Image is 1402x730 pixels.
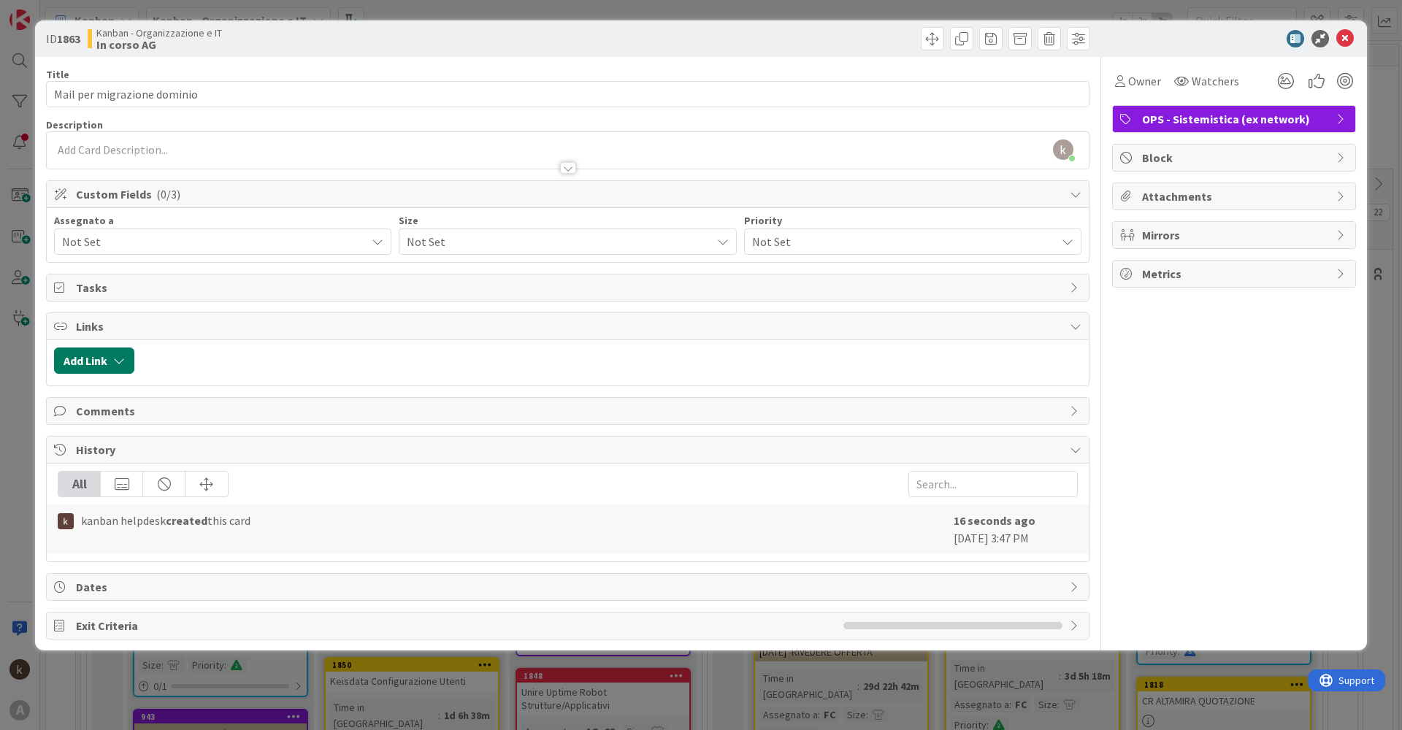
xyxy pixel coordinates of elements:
[1142,188,1329,205] span: Attachments
[744,215,1081,226] div: Priority
[1142,149,1329,166] span: Block
[1128,72,1161,90] span: Owner
[156,187,180,201] span: ( 0/3 )
[54,215,391,226] div: Assegnato a
[76,617,836,634] span: Exit Criteria
[76,402,1062,420] span: Comments
[76,185,1062,203] span: Custom Fields
[57,31,80,46] b: 1863
[76,318,1062,335] span: Links
[399,215,736,226] div: Size
[46,118,103,131] span: Description
[908,471,1078,497] input: Search...
[46,30,80,47] span: ID
[46,81,1089,107] input: type card name here...
[954,513,1035,528] b: 16 seconds ago
[62,233,366,250] span: Not Set
[407,231,703,252] span: Not Set
[96,27,222,39] span: Kanban - Organizzazione e IT
[76,578,1062,596] span: Dates
[31,2,66,20] span: Support
[76,441,1062,458] span: History
[54,347,134,374] button: Add Link
[166,513,207,528] b: created
[46,68,69,81] label: Title
[1053,139,1073,160] img: AAcHTtd5rm-Hw59dezQYKVkaI0MZoYjvbSZnFopdN0t8vu62=s96-c
[76,279,1062,296] span: Tasks
[1142,110,1329,128] span: OPS - Sistemistica (ex network)
[58,472,101,496] div: All
[1142,265,1329,283] span: Metrics
[1142,226,1329,244] span: Mirrors
[1192,72,1239,90] span: Watchers
[954,512,1078,547] div: [DATE] 3:47 PM
[58,513,74,529] img: kh
[81,512,250,529] span: kanban helpdesk this card
[96,39,222,50] b: In corso AG
[752,231,1049,252] span: Not Set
